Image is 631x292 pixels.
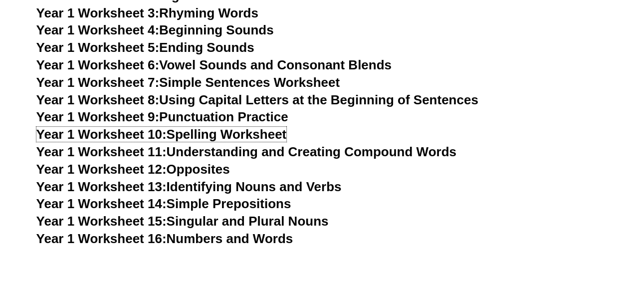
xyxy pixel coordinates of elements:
[36,5,258,20] a: Year 1 Worksheet 3:Rhyming Words
[36,92,478,107] a: Year 1 Worksheet 8:Using Capital Letters at the Beginning of Sentences
[36,196,291,211] a: Year 1 Worksheet 14:Simple Prepositions
[36,92,160,107] span: Year 1 Worksheet 8:
[36,127,167,142] span: Year 1 Worksheet 10:
[36,75,340,90] a: Year 1 Worksheet 7:Simple Sentences Worksheet
[36,109,288,124] a: Year 1 Worksheet 9:Punctuation Practice
[36,214,329,229] a: Year 1 Worksheet 15:Singular and Plural Nouns
[36,179,342,194] a: Year 1 Worksheet 13:Identifying Nouns and Verbs
[36,196,167,211] span: Year 1 Worksheet 14:
[36,144,167,159] span: Year 1 Worksheet 11:
[36,22,160,37] span: Year 1 Worksheet 4:
[36,162,167,177] span: Year 1 Worksheet 12:
[36,22,274,37] a: Year 1 Worksheet 4:Beginning Sounds
[36,5,160,20] span: Year 1 Worksheet 3:
[36,40,160,55] span: Year 1 Worksheet 5:
[36,109,160,124] span: Year 1 Worksheet 9:
[36,144,456,159] a: Year 1 Worksheet 11:Understanding and Creating Compound Words
[36,57,160,72] span: Year 1 Worksheet 6:
[36,179,167,194] span: Year 1 Worksheet 13:
[36,127,287,142] a: Year 1 Worksheet 10:Spelling Worksheet
[465,179,631,292] iframe: Chat Widget
[36,231,167,246] span: Year 1 Worksheet 16:
[36,231,293,246] a: Year 1 Worksheet 16:Numbers and Words
[36,214,167,229] span: Year 1 Worksheet 15:
[36,75,160,90] span: Year 1 Worksheet 7:
[36,40,254,55] a: Year 1 Worksheet 5:Ending Sounds
[36,57,392,72] a: Year 1 Worksheet 6:Vowel Sounds and Consonant Blends
[36,162,230,177] a: Year 1 Worksheet 12:Opposites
